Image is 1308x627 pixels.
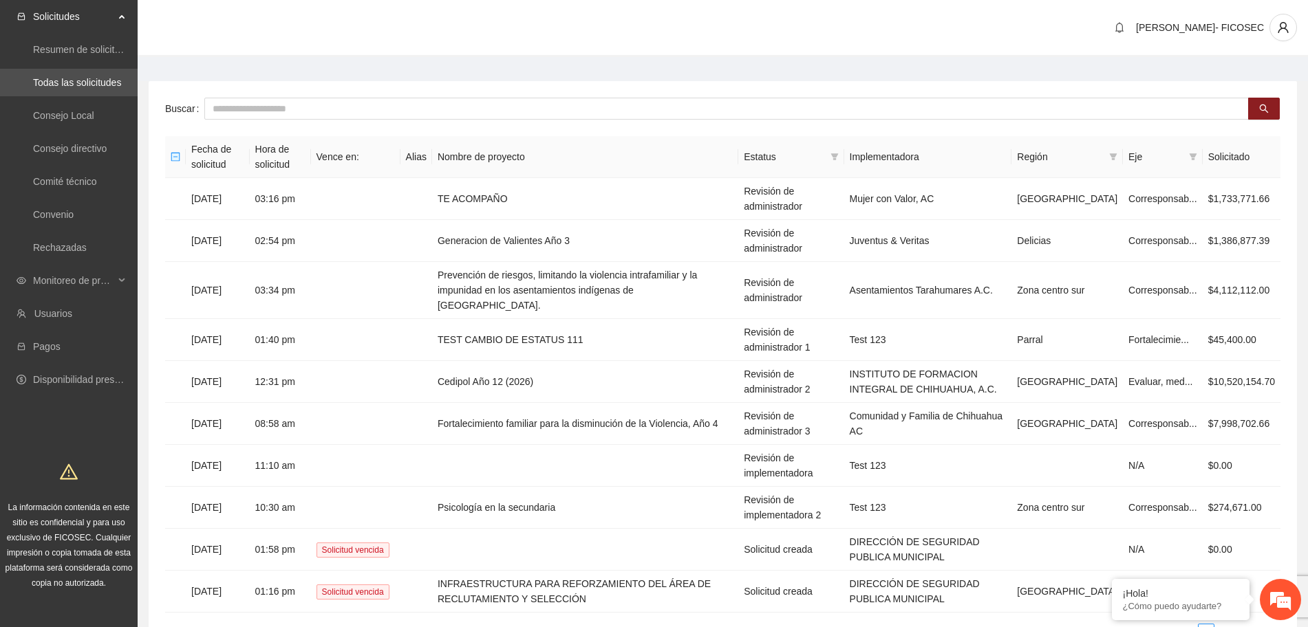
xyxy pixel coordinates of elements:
[1203,178,1280,220] td: $1,733,771.66
[186,403,250,445] td: [DATE]
[1203,262,1280,319] td: $4,112,112.00
[186,361,250,403] td: [DATE]
[33,143,107,154] a: Consejo directivo
[33,374,151,385] a: Disponibilidad presupuestal
[33,77,121,88] a: Todas las solicitudes
[1128,285,1197,296] span: Corresponsab...
[738,361,844,403] td: Revisión de administrador 2
[1123,445,1203,487] td: N/A
[1128,418,1197,429] span: Corresponsab...
[17,276,26,285] span: eye
[60,463,78,481] span: warning
[1109,22,1130,33] span: bell
[250,319,311,361] td: 01:40 pm
[432,319,738,361] td: TEST CAMBIO DE ESTATUS 111
[844,319,1012,361] td: Test 123
[432,361,738,403] td: Cedipol Año 12 (2026)
[1203,220,1280,262] td: $1,386,877.39
[250,529,311,571] td: 01:58 pm
[250,220,311,262] td: 02:54 pm
[738,262,844,319] td: Revisión de administrador
[1011,571,1123,613] td: [GEOGRAPHIC_DATA]
[738,571,844,613] td: Solicitud creada
[1203,361,1280,403] td: $10,520,154.70
[33,110,94,121] a: Consejo Local
[1011,319,1123,361] td: Parral
[744,149,824,164] span: Estatus
[1011,487,1123,529] td: Zona centro sur
[1109,153,1117,161] span: filter
[1203,529,1280,571] td: $0.00
[1106,146,1120,167] span: filter
[738,487,844,529] td: Revisión de implementadora 2
[1136,22,1264,33] span: [PERSON_NAME]- FICOSEC
[250,487,311,529] td: 10:30 am
[1122,588,1239,599] div: ¡Hola!
[1203,487,1280,529] td: $274,671.00
[1203,403,1280,445] td: $7,998,702.66
[311,136,400,178] th: Vence en:
[250,136,311,178] th: Hora de solicitud
[33,209,74,220] a: Convenio
[1270,21,1296,34] span: user
[830,153,839,161] span: filter
[844,403,1012,445] td: Comunidad y Familia de Chihuahua AC
[33,176,97,187] a: Comité técnico
[186,445,250,487] td: [DATE]
[1011,403,1123,445] td: [GEOGRAPHIC_DATA]
[1128,334,1189,345] span: Fortalecimie...
[250,178,311,220] td: 03:16 pm
[33,341,61,352] a: Pagos
[17,12,26,21] span: inbox
[1186,146,1200,167] span: filter
[844,178,1012,220] td: Mujer con Valor, AC
[250,361,311,403] td: 12:31 pm
[1259,104,1269,115] span: search
[186,571,250,613] td: [DATE]
[186,178,250,220] td: [DATE]
[1108,16,1130,38] button: bell
[738,319,844,361] td: Revisión de administrador 1
[844,262,1012,319] td: Asentamientos Tarahumares A.C.
[400,136,432,178] th: Alias
[828,146,841,167] span: filter
[1203,571,1280,613] td: $0.00
[171,152,180,162] span: minus-square
[844,445,1012,487] td: Test 123
[738,178,844,220] td: Revisión de administrador
[34,308,72,319] a: Usuarios
[432,403,738,445] td: Fortalecimiento familiar para la disminución de la Violencia, Año 4
[432,571,738,613] td: INFRAESTRUCTURA PARA REFORZAMIENTO DEL ÁREA DE RECLUTAMIENTO Y SELECCIÓN
[250,445,311,487] td: 11:10 am
[738,403,844,445] td: Revisión de administrador 3
[1128,193,1197,204] span: Corresponsab...
[432,487,738,529] td: Psicología en la secundaria
[1128,502,1197,513] span: Corresponsab...
[432,136,738,178] th: Nombre de proyecto
[186,319,250,361] td: [DATE]
[738,445,844,487] td: Revisión de implementadora
[186,136,250,178] th: Fecha de solicitud
[250,262,311,319] td: 03:34 pm
[432,220,738,262] td: Generacion de Valientes Año 3
[1123,529,1203,571] td: N/A
[738,529,844,571] td: Solicitud creada
[1011,262,1123,319] td: Zona centro sur
[1011,361,1123,403] td: [GEOGRAPHIC_DATA]
[186,529,250,571] td: [DATE]
[1128,149,1183,164] span: Eje
[1248,98,1280,120] button: search
[1203,319,1280,361] td: $45,400.00
[250,403,311,445] td: 08:58 am
[1189,153,1197,161] span: filter
[1011,220,1123,262] td: Delicias
[33,267,114,294] span: Monitoreo de proyectos
[186,220,250,262] td: [DATE]
[844,529,1012,571] td: DIRECCIÓN DE SEGURIDAD PUBLICA MUNICIPAL
[432,178,738,220] td: TE ACOMPAÑO
[186,487,250,529] td: [DATE]
[186,262,250,319] td: [DATE]
[1011,178,1123,220] td: [GEOGRAPHIC_DATA]
[844,136,1012,178] th: Implementadora
[165,98,204,120] label: Buscar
